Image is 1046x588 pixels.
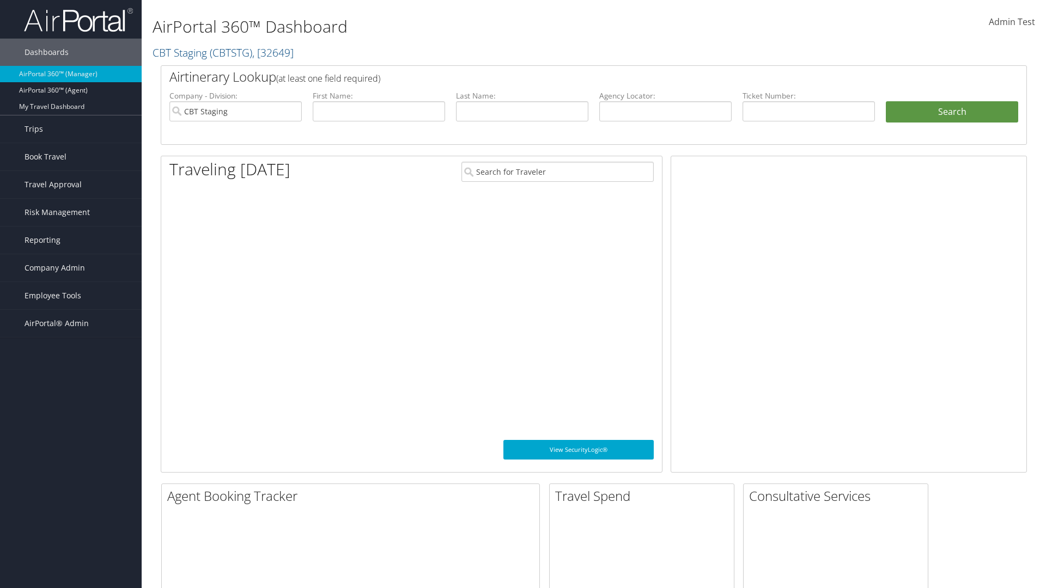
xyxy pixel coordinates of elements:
label: Ticket Number: [743,90,875,101]
span: Reporting [25,226,60,254]
span: , [ 32649 ] [252,45,294,60]
h1: Traveling [DATE] [169,158,290,181]
a: CBT Staging [153,45,294,60]
a: View SecurityLogic® [503,440,654,460]
span: Trips [25,115,43,143]
img: airportal-logo.png [24,7,133,33]
h2: Agent Booking Tracker [167,487,539,505]
span: Employee Tools [25,282,81,309]
span: ( CBTSTG ) [210,45,252,60]
h2: Consultative Services [749,487,928,505]
span: AirPortal® Admin [25,310,89,337]
input: Search for Traveler [461,162,654,182]
span: Admin Test [989,16,1035,28]
h1: AirPortal 360™ Dashboard [153,15,741,38]
label: Agency Locator: [599,90,732,101]
button: Search [886,101,1018,123]
span: (at least one field required) [276,72,380,84]
span: Book Travel [25,143,66,170]
label: First Name: [313,90,445,101]
label: Last Name: [456,90,588,101]
label: Company - Division: [169,90,302,101]
h2: Travel Spend [555,487,734,505]
h2: Airtinerary Lookup [169,68,946,86]
span: Company Admin [25,254,85,281]
a: Admin Test [989,5,1035,39]
span: Risk Management [25,199,90,226]
span: Travel Approval [25,171,82,198]
span: Dashboards [25,39,69,66]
